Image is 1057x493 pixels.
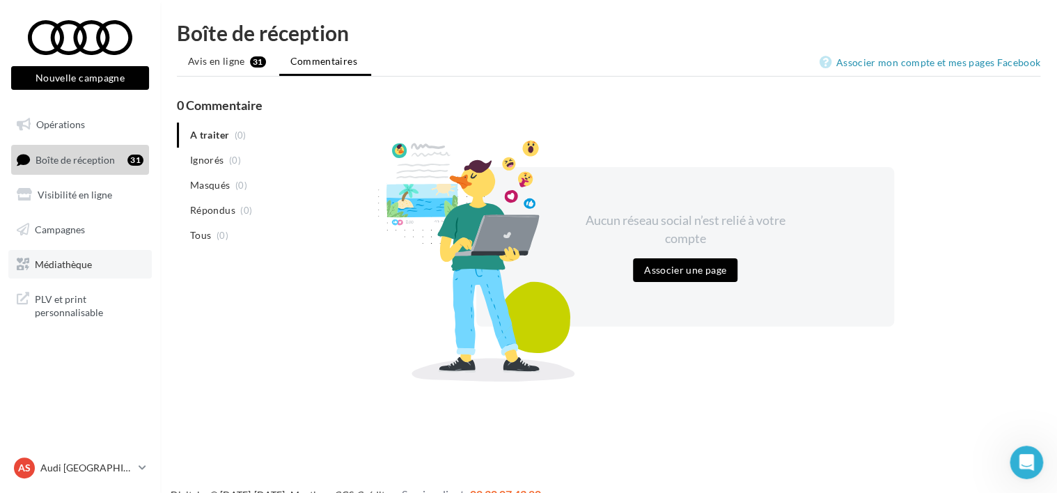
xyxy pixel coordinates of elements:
[18,461,31,475] span: AS
[54,369,242,413] div: 💡 Vous pouvez utiliser des partagés par votre siège.
[8,215,152,244] a: Campagnes
[820,54,1040,71] a: Associer mon compte et mes pages Facebook
[188,54,245,68] span: Avis en ligne
[8,110,152,139] a: Opérations
[177,99,1040,111] div: 0 Commentaire
[54,244,236,258] div: Répondre à vos avis
[8,145,152,175] a: Boîte de réception31
[54,413,242,452] div: Répondre
[35,224,85,235] span: Campagnes
[19,55,259,105] div: Débuter avec les Avis Clients
[240,205,252,216] span: (0)
[90,341,136,352] b: A traiter
[36,153,115,165] span: Boîte de réception
[586,212,785,246] span: Aucun réseau social n’est relié à votre compte
[11,455,149,481] a: AS Audi [GEOGRAPHIC_DATA]
[244,6,269,31] div: Fermer
[177,22,1040,43] div: Boîte de réception
[633,258,737,282] button: Associer une page
[35,290,143,320] span: PLV et print personnalisable
[38,189,112,201] span: Visibilité en ligne
[229,155,241,166] span: (0)
[127,155,143,166] div: 31
[190,178,230,192] span: Masqués
[36,118,85,130] span: Opérations
[90,151,217,165] div: Service-Client de Digitaleo
[8,180,152,210] a: Visibilité en ligne
[54,267,242,311] div: Retrouvez vos avis Google et Facebook dans votre " .
[11,66,149,90] button: Nouvelle campagne
[35,258,92,269] span: Médiathèque
[8,250,152,279] a: Médiathèque
[40,461,133,475] p: Audi [GEOGRAPHIC_DATA]
[1010,446,1043,479] iframe: Intercom live chat
[190,228,211,242] span: Tous
[19,105,259,139] div: Suivez ce pas à pas et si besoin, écrivez-nous à
[176,185,265,199] p: Environ 4 minutes
[250,56,266,68] div: 31
[190,153,224,167] span: Ignorés
[8,284,152,325] a: PLV et print personnalisable
[61,123,256,136] a: [EMAIL_ADDRESS][DOMAIN_NAME]
[14,185,56,199] p: 3 étapes
[235,180,247,191] span: (0)
[26,239,253,261] div: 1Répondre à vos avis
[62,147,84,169] img: Profile image for Service-Client
[217,230,228,241] span: (0)
[9,6,36,32] button: go back
[54,325,242,354] div: Répondez à tous les avis avec le statut " ".
[190,203,235,217] span: Répondus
